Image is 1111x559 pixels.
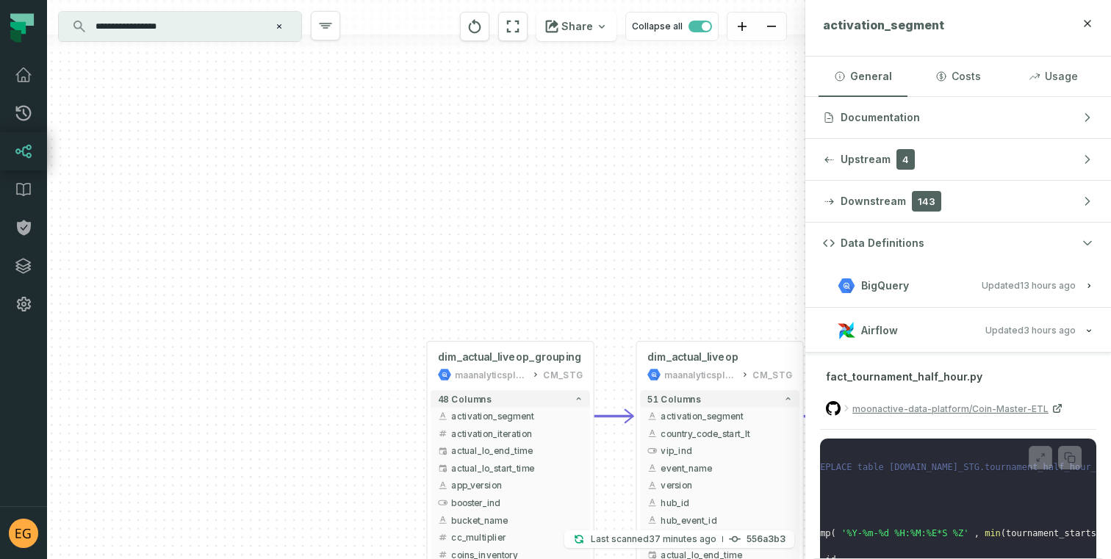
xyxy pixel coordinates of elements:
span: '%Y-%m-%d %H:%M:%E*S %Z' [841,528,968,538]
button: zoom out [757,12,786,41]
span: ( [831,528,836,538]
span: BigQuery [861,278,909,293]
span: country_code_start_lt [661,427,792,440]
div: CM_STG [752,368,792,382]
div: maanalyticsplatform [455,368,528,382]
span: hub_id [661,496,792,509]
span: string [647,411,658,421]
p: Last scanned [591,532,716,547]
span: Downstream [841,194,906,209]
button: app_version [431,477,590,494]
relative-time: Sep 8, 2025, 11:27 AM GMT+3 [1024,325,1076,336]
span: moonactive-data-platform/Coin-Master-ETL [852,402,1049,416]
button: Last scanned[DATE] 2:38:09 PM556a3b3 [564,530,794,548]
span: boolean [647,446,658,456]
button: AirflowUpdated[DATE] 11:27:44 AM [823,320,1093,340]
button: vip_ind [640,442,799,460]
button: General [819,57,907,96]
button: activation_segment [640,408,799,425]
button: cc_multiplier [431,529,590,547]
button: activation_iteration [640,529,799,547]
span: 51 columns [647,394,701,404]
span: timestamp [438,446,448,456]
span: dim_actual_liveop [647,350,739,364]
button: hub_id [640,494,799,511]
button: activation_iteration [431,425,590,442]
span: Airflow [861,323,898,338]
h4: 556a3b3 [747,535,785,544]
relative-time: Sep 8, 2025, 2:38 PM GMT+3 [649,533,716,544]
span: integer [438,532,448,542]
span: Documentation [841,110,920,125]
span: 4 [896,149,915,170]
button: activation_segment [431,408,590,425]
button: Clear search query [272,19,287,34]
span: , [974,528,979,538]
span: timestamp [438,463,448,473]
span: activation_iteration [451,427,583,440]
button: actual_lo_start_time [431,459,590,477]
span: actual_lo_end_time [451,444,583,458]
button: Downstream143 [805,181,1111,222]
span: dim_actual_liveop_grouping [438,350,582,364]
button: booster_ind [431,494,590,511]
div: CM_STG [543,368,583,382]
span: boolean [438,497,448,508]
a: moonactive-data-platform/Coin-Master-ETL [852,397,1063,420]
span: activation_segment [661,410,792,423]
span: Updated [985,325,1076,336]
span: Data Definitions [841,236,924,250]
span: event_name [661,461,792,475]
span: string [438,515,448,525]
button: Share [536,12,616,41]
span: min [985,528,1001,538]
span: string [438,480,448,491]
button: Documentation [805,97,1111,138]
span: version [661,479,792,492]
span: string [647,428,658,439]
span: hub_event_id [661,513,792,527]
span: Upstream [841,152,891,167]
span: activation_segment [823,18,944,32]
button: Data Definitions [805,223,1111,264]
span: app_version [451,479,583,492]
span: actual_lo_start_time [451,461,583,475]
span: activation_segment [451,410,583,423]
span: 143 [912,191,941,212]
span: string [647,515,658,525]
span: string [647,463,658,473]
span: string [647,480,658,491]
button: BigQueryUpdated[DATE] 1:23:40 AM [823,275,1093,295]
span: string [438,411,448,421]
span: integer [438,428,448,439]
span: vip_ind [661,444,792,458]
button: Upstream4 [805,139,1111,180]
button: Collapse all [625,12,719,41]
button: Costs [913,57,1002,96]
span: Updated [982,280,1076,291]
button: event_name [640,459,799,477]
span: booster_ind [451,496,583,509]
button: Usage [1009,57,1098,96]
button: version [640,477,799,494]
button: country_code_start_lt [640,425,799,442]
span: string [647,497,658,508]
span: 48 columns [438,394,492,404]
button: zoom in [727,12,757,41]
span: ( [1001,528,1006,538]
span: fact_tournament_half_hour.py [826,370,982,383]
img: avatar of Elazar Gur [9,519,38,548]
span: cc_multiplier [451,531,583,544]
button: actual_lo_end_time [431,442,590,460]
button: hub_event_id [640,511,799,529]
div: maanalyticsplatform [664,368,737,382]
span: bucket_name [451,513,583,527]
button: bucket_name [431,511,590,529]
relative-time: Sep 8, 2025, 1:23 AM GMT+3 [1020,280,1076,291]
